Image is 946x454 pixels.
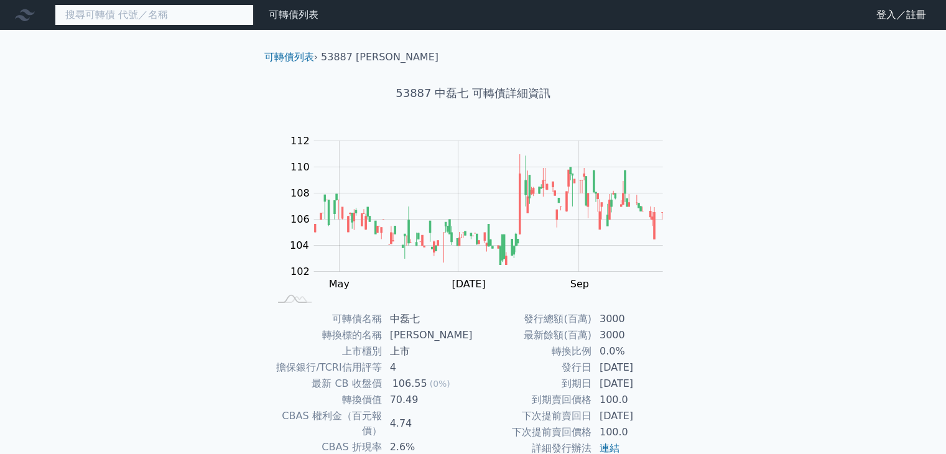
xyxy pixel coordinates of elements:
[383,327,473,343] td: [PERSON_NAME]
[473,343,592,359] td: 轉換比例
[592,392,677,408] td: 100.0
[269,408,383,439] td: CBAS 權利金（百元報價）
[473,408,592,424] td: 下次提前賣回日
[390,376,430,391] div: 106.55
[473,424,592,440] td: 下次提前賣回價格
[383,343,473,359] td: 上市
[290,239,309,251] tspan: 104
[269,311,383,327] td: 可轉債名稱
[55,4,254,25] input: 搜尋可轉債 代號／名稱
[473,327,592,343] td: 最新餘額(百萬)
[473,311,592,327] td: 發行總額(百萬)
[592,327,677,343] td: 3000
[269,343,383,359] td: 上市櫃別
[592,343,677,359] td: 0.0%
[290,135,310,147] tspan: 112
[283,135,681,290] g: Chart
[600,442,619,454] a: 連結
[383,408,473,439] td: 4.74
[473,392,592,408] td: 到期賣回價格
[452,278,485,290] tspan: [DATE]
[290,266,310,277] tspan: 102
[290,187,310,199] tspan: 108
[269,359,383,376] td: 擔保銀行/TCRI信用評等
[592,359,677,376] td: [DATE]
[473,376,592,392] td: 到期日
[254,85,692,102] h1: 53887 中磊七 可轉債詳細資訊
[592,311,677,327] td: 3000
[264,51,314,63] a: 可轉債列表
[592,408,677,424] td: [DATE]
[290,161,310,173] tspan: 110
[269,9,318,21] a: 可轉債列表
[570,278,589,290] tspan: Sep
[269,327,383,343] td: 轉換標的名稱
[383,311,473,327] td: 中磊七
[430,379,450,389] span: (0%)
[592,424,677,440] td: 100.0
[321,50,438,65] li: 53887 [PERSON_NAME]
[290,213,310,225] tspan: 106
[329,278,350,290] tspan: May
[264,50,318,65] li: ›
[383,392,473,408] td: 70.49
[592,376,677,392] td: [DATE]
[866,5,936,25] a: 登入／註冊
[473,359,592,376] td: 發行日
[269,392,383,408] td: 轉換價值
[383,359,473,376] td: 4
[269,376,383,392] td: 最新 CB 收盤價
